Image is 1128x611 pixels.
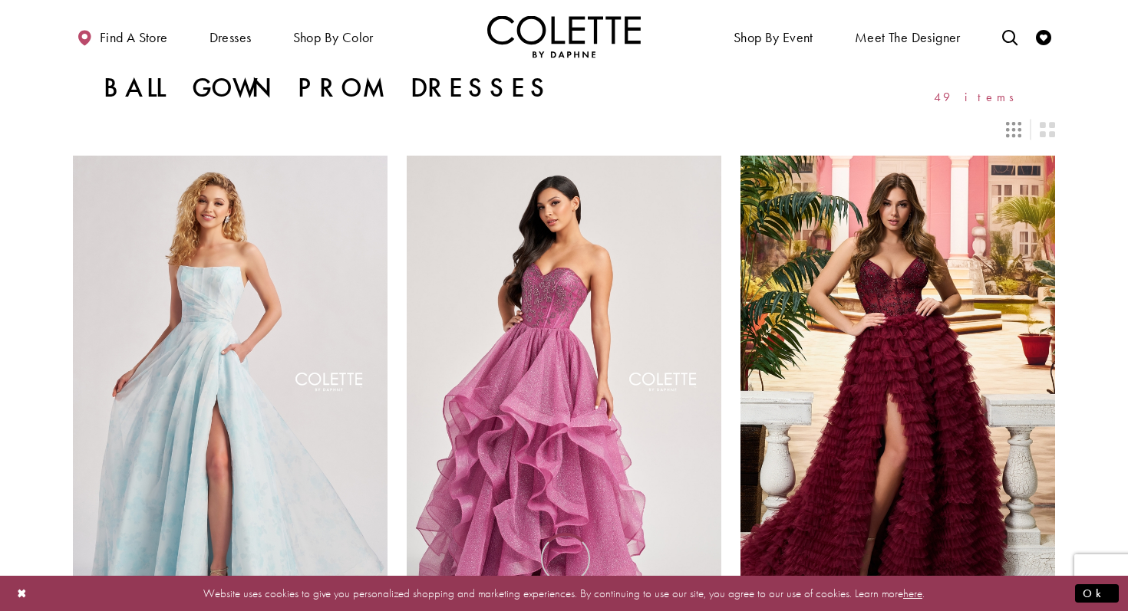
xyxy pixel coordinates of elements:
[487,15,641,57] img: Colette by Daphne
[1075,583,1119,603] button: Submit Dialog
[1032,15,1055,57] a: Check Wishlist
[998,15,1021,57] a: Toggle search
[110,583,1018,603] p: Website uses cookies to give you personalized shopping and marketing experiences. By continuing t...
[100,30,168,45] span: Find a store
[104,73,552,103] h1: Ball Gown Prom Dresses
[487,15,641,57] a: Visit Home Page
[730,15,817,57] span: Shop By Event
[903,585,922,600] a: here
[855,30,961,45] span: Meet the designer
[734,30,813,45] span: Shop By Event
[293,30,374,45] span: Shop by color
[73,15,171,57] a: Find a store
[1040,122,1055,137] span: Switch layout to 2 columns
[289,15,378,57] span: Shop by color
[209,30,252,45] span: Dresses
[851,15,965,57] a: Meet the designer
[206,15,256,57] span: Dresses
[1006,122,1021,137] span: Switch layout to 3 columns
[64,113,1064,146] div: Layout Controls
[9,580,35,606] button: Close Dialog
[934,90,1024,103] span: 49 items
